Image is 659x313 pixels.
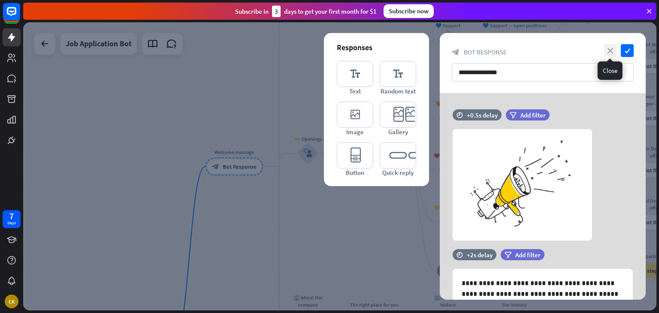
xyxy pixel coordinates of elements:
i: block_bot_response [452,48,459,56]
i: close [604,44,617,57]
i: time [456,252,463,258]
img: preview [453,129,592,241]
div: days [7,220,16,226]
span: Add filter [520,111,546,119]
i: time [456,112,463,118]
div: Subscribe now [384,4,434,18]
i: filter [505,252,511,258]
div: +0.5s delay [467,111,498,119]
div: +2s delay [467,251,493,259]
span: Bot Response [464,48,507,56]
i: filter [510,112,517,118]
div: 7 [9,212,14,220]
a: 7 days [3,210,21,228]
div: Subscribe in days to get your first month for $1 [235,6,377,17]
div: 3 [272,6,281,17]
span: Add filter [515,251,541,259]
i: check [621,44,634,57]
div: CK [5,295,18,308]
